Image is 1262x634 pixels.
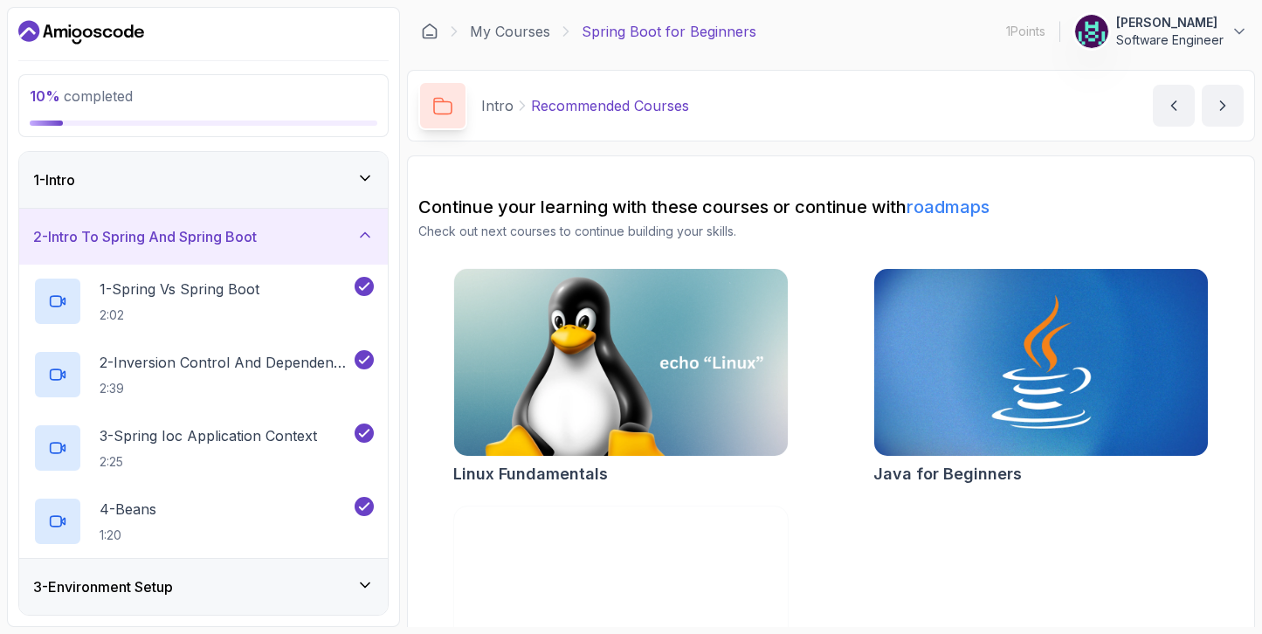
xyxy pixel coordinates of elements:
[33,424,374,472] button: 3-Spring Ioc Application Context2:25
[30,87,60,105] span: 10 %
[18,18,144,46] a: Dashboard
[33,226,257,247] h3: 2 - Intro To Spring And Spring Boot
[1153,85,1195,127] button: previous content
[453,268,789,486] a: Linux Fundamentals cardLinux Fundamentals
[100,279,259,300] p: 1 - Spring Vs Spring Boot
[531,95,689,116] p: Recommended Courses
[100,307,259,324] p: 2:02
[874,269,1208,456] img: Java for Beginners card
[1074,14,1248,49] button: user profile image[PERSON_NAME]Software Engineer
[1202,85,1244,127] button: next content
[418,223,1244,240] p: Check out next courses to continue building your skills.
[19,209,388,265] button: 2-Intro To Spring And Spring Boot
[1075,15,1108,48] img: user profile image
[19,152,388,208] button: 1-Intro
[100,380,351,397] p: 2:39
[481,95,514,116] p: Intro
[100,527,156,544] p: 1:20
[33,350,374,399] button: 2-Inversion Control And Dependency Injection2:39
[1116,14,1224,31] p: [PERSON_NAME]
[582,21,756,42] p: Spring Boot for Beginners
[907,196,990,217] a: roadmaps
[33,576,173,597] h3: 3 - Environment Setup
[100,453,317,471] p: 2:25
[33,169,75,190] h3: 1 - Intro
[873,268,1209,486] a: Java for Beginners cardJava for Beginners
[30,87,133,105] span: completed
[418,195,1244,219] h2: Continue your learning with these courses or continue with
[453,462,608,486] h2: Linux Fundamentals
[454,269,788,456] img: Linux Fundamentals card
[873,462,1022,486] h2: Java for Beginners
[19,559,388,615] button: 3-Environment Setup
[1116,31,1224,49] p: Software Engineer
[100,352,351,373] p: 2 - Inversion Control And Dependency Injection
[33,277,374,326] button: 1-Spring Vs Spring Boot2:02
[1006,23,1045,40] p: 1 Points
[100,425,317,446] p: 3 - Spring Ioc Application Context
[421,23,438,40] a: Dashboard
[100,499,156,520] p: 4 - Beans
[33,497,374,546] button: 4-Beans1:20
[470,21,550,42] a: My Courses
